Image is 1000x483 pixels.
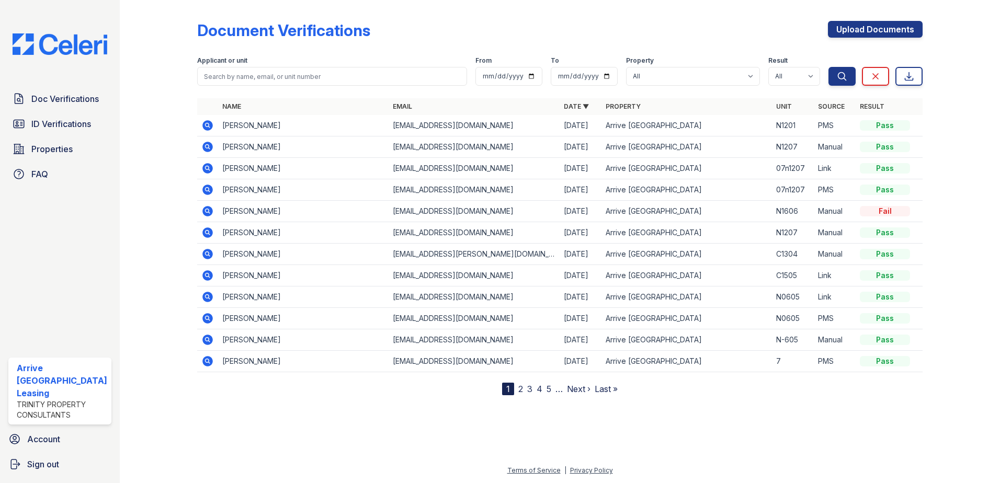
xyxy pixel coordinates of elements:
div: Pass [860,249,910,259]
td: [EMAIL_ADDRESS][DOMAIN_NAME] [389,308,560,329]
a: Terms of Service [507,466,561,474]
td: [DATE] [560,158,601,179]
td: [PERSON_NAME] [218,222,389,244]
div: Pass [860,227,910,238]
input: Search by name, email, or unit number [197,67,468,86]
td: [EMAIL_ADDRESS][DOMAIN_NAME] [389,265,560,286]
td: PMS [814,308,856,329]
td: PMS [814,351,856,372]
td: [EMAIL_ADDRESS][DOMAIN_NAME] [389,115,560,136]
div: Arrive [GEOGRAPHIC_DATA] Leasing [17,362,107,399]
div: Fail [860,206,910,216]
td: Manual [814,201,856,222]
td: [DATE] [560,115,601,136]
td: Manual [814,329,856,351]
td: Manual [814,222,856,244]
img: CE_Logo_Blue-a8612792a0a2168367f1c8372b55b34899dd931a85d93a1a3d3e32e68fde9ad4.png [4,33,116,55]
td: [PERSON_NAME] [218,115,389,136]
td: Arrive [GEOGRAPHIC_DATA] [601,351,772,372]
a: Sign out [4,454,116,475]
div: Pass [860,270,910,281]
a: ID Verifications [8,113,111,134]
a: Doc Verifications [8,88,111,109]
td: Link [814,265,856,286]
td: Arrive [GEOGRAPHIC_DATA] [601,244,772,265]
td: Arrive [GEOGRAPHIC_DATA] [601,286,772,308]
span: FAQ [31,168,48,180]
td: N1606 [772,201,814,222]
span: … [555,383,563,395]
a: 5 [547,384,551,394]
a: FAQ [8,164,111,185]
span: Sign out [27,458,59,470]
td: [EMAIL_ADDRESS][DOMAIN_NAME] [389,351,560,372]
td: C1304 [772,244,814,265]
div: Pass [860,356,910,366]
td: [DATE] [560,265,601,286]
div: | [564,466,566,474]
a: Upload Documents [828,21,923,38]
td: [PERSON_NAME] [218,329,389,351]
td: N0605 [772,286,814,308]
td: 07n1207 [772,179,814,201]
td: 7 [772,351,814,372]
div: Pass [860,163,910,174]
td: [DATE] [560,136,601,158]
label: From [475,56,492,65]
a: 4 [537,384,542,394]
span: Account [27,433,60,445]
td: Arrive [GEOGRAPHIC_DATA] [601,265,772,286]
div: Trinity Property Consultants [17,399,107,420]
td: [DATE] [560,222,601,244]
td: [EMAIL_ADDRESS][DOMAIN_NAME] [389,136,560,158]
a: Name [222,102,241,110]
td: [DATE] [560,329,601,351]
td: [DATE] [560,351,601,372]
a: Source [818,102,845,110]
td: [DATE] [560,244,601,265]
td: N-605 [772,329,814,351]
a: Unit [776,102,792,110]
td: [EMAIL_ADDRESS][DOMAIN_NAME] [389,222,560,244]
a: Date ▼ [564,102,589,110]
td: [EMAIL_ADDRESS][DOMAIN_NAME] [389,329,560,351]
td: [PERSON_NAME] [218,179,389,201]
td: Link [814,158,856,179]
td: Arrive [GEOGRAPHIC_DATA] [601,329,772,351]
span: Doc Verifications [31,93,99,105]
div: Pass [860,335,910,345]
td: Manual [814,136,856,158]
a: Next › [567,384,590,394]
td: [PERSON_NAME] [218,308,389,329]
td: [DATE] [560,308,601,329]
td: [EMAIL_ADDRESS][DOMAIN_NAME] [389,201,560,222]
td: [PERSON_NAME] [218,158,389,179]
a: Property [606,102,641,110]
a: Result [860,102,884,110]
div: Pass [860,142,910,152]
td: [PERSON_NAME] [218,201,389,222]
div: Pass [860,292,910,302]
label: Applicant or unit [197,56,247,65]
a: 2 [518,384,523,394]
div: Pass [860,120,910,131]
span: ID Verifications [31,118,91,130]
td: N1201 [772,115,814,136]
td: [EMAIL_ADDRESS][DOMAIN_NAME] [389,286,560,308]
td: [EMAIL_ADDRESS][DOMAIN_NAME] [389,179,560,201]
a: Account [4,429,116,450]
a: 3 [527,384,532,394]
td: [PERSON_NAME] [218,286,389,308]
td: Arrive [GEOGRAPHIC_DATA] [601,179,772,201]
td: PMS [814,115,856,136]
div: Pass [860,185,910,195]
td: [PERSON_NAME] [218,351,389,372]
td: Arrive [GEOGRAPHIC_DATA] [601,136,772,158]
td: Arrive [GEOGRAPHIC_DATA] [601,158,772,179]
td: [DATE] [560,286,601,308]
td: N1207 [772,136,814,158]
label: Result [768,56,788,65]
div: 1 [502,383,514,395]
div: Document Verifications [197,21,370,40]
